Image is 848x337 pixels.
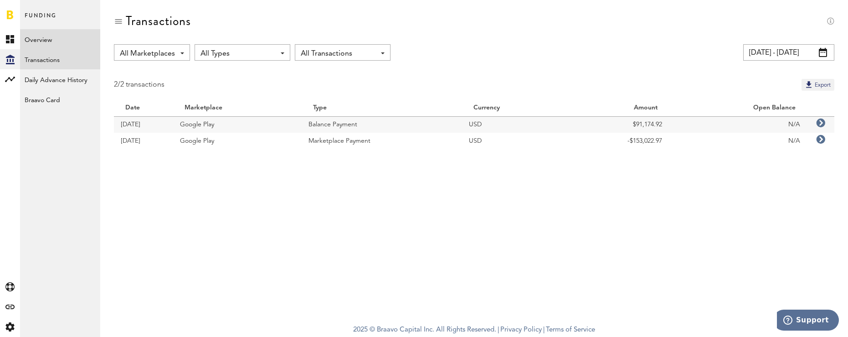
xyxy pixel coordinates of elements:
span: 2025 © Braavo Capital Inc. All Rights Reserved. [353,323,496,337]
iframe: Opens a widget where you can find more information [777,310,839,332]
td: Google Play [173,116,302,133]
a: Overview [20,29,100,49]
td: [DATE] [114,133,173,149]
span: All Transactions [301,46,375,62]
div: 2/2 transactions [114,79,164,91]
a: Daily Advance History [20,69,100,89]
td: N/A [669,116,807,133]
td: Marketplace Payment [302,133,462,149]
th: Amount [566,100,669,116]
div: Transactions [126,14,191,28]
button: Export [802,79,834,91]
td: $91,174.92 [566,116,669,133]
td: N/A [669,133,807,149]
th: Currency [462,100,566,116]
span: All Types [200,46,275,62]
td: Google Play [173,133,302,149]
td: -$153,022.97 [566,133,669,149]
span: Funding [25,10,57,29]
a: Transactions [20,49,100,69]
a: Terms of Service [546,327,595,333]
td: USD [462,133,566,149]
td: [DATE] [114,116,173,133]
img: Export [804,80,813,89]
th: Open Balance [669,100,807,116]
th: Type [302,100,462,116]
th: Date [114,100,173,116]
a: Privacy Policy [500,327,542,333]
th: Marketplace [173,100,302,116]
td: Balance Payment [302,116,462,133]
span: All Marketplaces [120,46,175,62]
td: USD [462,116,566,133]
a: Braavo Card [20,89,100,109]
